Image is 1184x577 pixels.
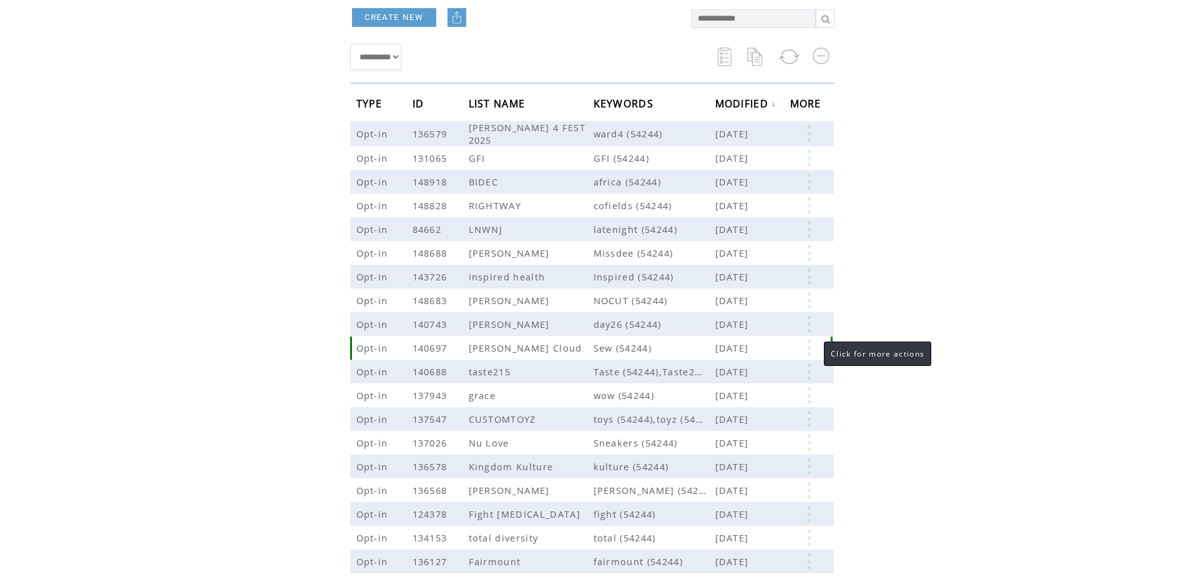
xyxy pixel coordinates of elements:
[469,175,502,188] span: BIDEC
[356,152,391,164] span: Opt-in
[715,270,752,283] span: [DATE]
[469,99,529,107] a: LIST NAME
[413,127,451,140] span: 136579
[469,94,529,117] span: LIST NAME
[715,318,752,330] span: [DATE]
[356,555,391,568] span: Opt-in
[469,555,524,568] span: Fairmount
[594,199,715,212] span: cofields (54244)
[413,99,428,107] a: ID
[356,508,391,520] span: Opt-in
[594,531,715,544] span: total (54244)
[715,94,772,117] span: MODIFIED
[594,152,715,164] span: GFI (54244)
[831,348,924,359] span: Click for more actions
[715,175,752,188] span: [DATE]
[413,436,451,449] span: 137026
[594,365,715,378] span: Taste (54244),Taste215 (54244)
[469,270,549,283] span: inspired health
[356,318,391,330] span: Opt-in
[469,247,553,259] span: [PERSON_NAME]
[469,389,499,402] span: grace
[594,175,715,188] span: africa (54244)
[715,389,752,402] span: [DATE]
[413,555,451,568] span: 136127
[594,413,715,425] span: toys (54244),toyz (54244)
[469,152,489,164] span: GFI
[469,460,557,473] span: Kingdom Kulture
[413,223,445,235] span: 84662
[715,508,752,520] span: [DATE]
[594,294,715,307] span: NOCUT (54244)
[594,94,657,117] span: KEYWORDS
[715,223,752,235] span: [DATE]
[356,199,391,212] span: Opt-in
[413,531,451,544] span: 134153
[356,460,391,473] span: Opt-in
[715,555,752,568] span: [DATE]
[413,365,451,378] span: 140688
[356,94,386,117] span: TYPE
[413,318,451,330] span: 140743
[469,436,512,449] span: Nu Love
[356,531,391,544] span: Opt-in
[469,223,506,235] span: LNWNJ
[356,175,391,188] span: Opt-in
[469,484,553,496] span: [PERSON_NAME]
[715,413,752,425] span: [DATE]
[715,531,752,544] span: [DATE]
[594,436,715,449] span: Sneakers (54244)
[413,484,451,496] span: 136568
[413,199,451,212] span: 148828
[356,389,391,402] span: Opt-in
[356,294,391,307] span: Opt-in
[356,99,386,107] a: TYPE
[469,342,585,354] span: [PERSON_NAME] Cloud
[594,484,715,496] span: Hodge (54244)
[715,100,776,107] a: MODIFIED↓
[715,460,752,473] span: [DATE]
[469,365,514,378] span: taste215
[413,389,451,402] span: 137943
[413,152,451,164] span: 131065
[413,460,451,473] span: 136578
[594,99,657,107] a: KEYWORDS
[594,555,715,568] span: fairmount (54244)
[356,127,391,140] span: Opt-in
[413,413,451,425] span: 137547
[356,436,391,449] span: Opt-in
[356,484,391,496] span: Opt-in
[356,247,391,259] span: Opt-in
[715,365,752,378] span: [DATE]
[413,94,428,117] span: ID
[356,270,391,283] span: Opt-in
[413,247,451,259] span: 148688
[594,223,715,235] span: latenight (54244)
[469,508,584,520] span: Fight [MEDICAL_DATA]
[413,175,451,188] span: 148918
[356,413,391,425] span: Opt-in
[715,294,752,307] span: [DATE]
[352,8,436,27] a: CREATE NEW
[469,294,553,307] span: [PERSON_NAME]
[413,294,451,307] span: 148683
[715,342,752,354] span: [DATE]
[594,127,715,140] span: ward4 (54244)
[715,199,752,212] span: [DATE]
[594,508,715,520] span: fight (54244)
[356,342,391,354] span: Opt-in
[413,342,451,354] span: 140697
[594,460,715,473] span: kulture (54244)
[715,127,752,140] span: [DATE]
[469,318,553,330] span: [PERSON_NAME]
[715,484,752,496] span: [DATE]
[356,365,391,378] span: Opt-in
[356,223,391,235] span: Opt-in
[469,121,586,146] span: [PERSON_NAME] 4 FEST 2025
[790,94,824,117] span: MORE
[594,247,715,259] span: Missdee (54244)
[451,11,463,24] img: upload.png
[594,318,715,330] span: day26 (54244)
[469,531,542,544] span: total diversity
[469,413,539,425] span: CUSTOMTOYZ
